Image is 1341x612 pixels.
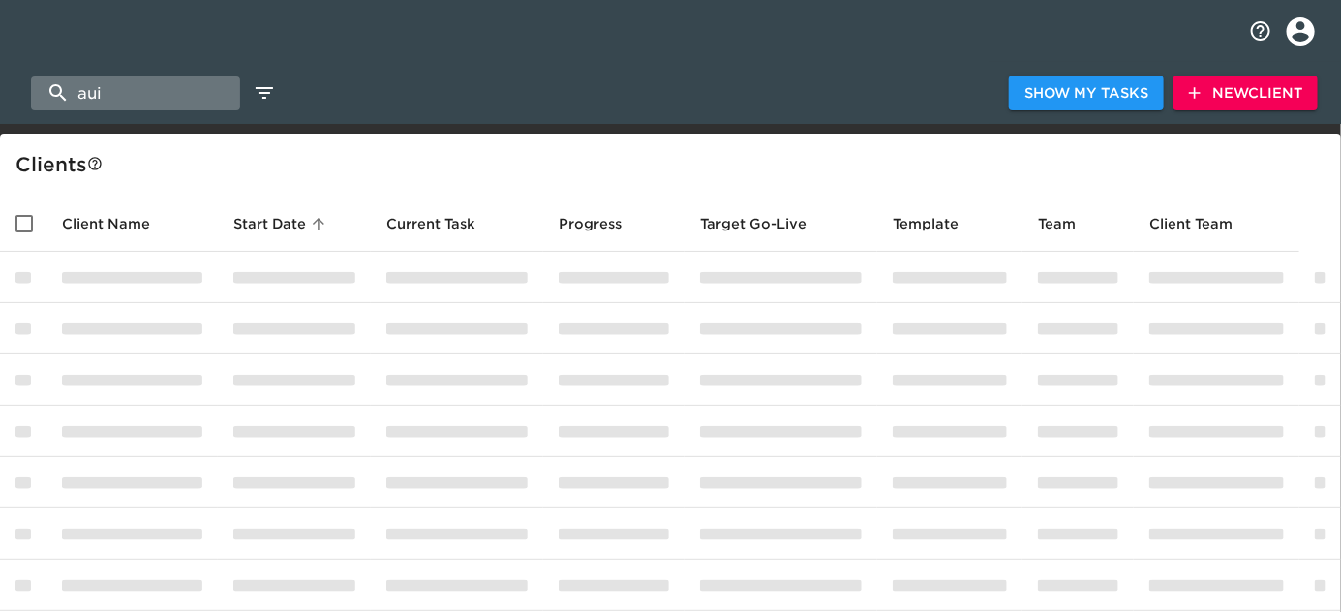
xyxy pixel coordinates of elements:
[1189,81,1302,106] span: New Client
[1272,3,1329,60] button: profile
[87,156,103,171] svg: This is a list of all of your clients and clients shared with you
[1237,8,1284,54] button: notifications
[31,76,240,110] input: search
[700,212,807,235] span: Calculated based on the start date and the duration of all Tasks contained in this Hub.
[1173,76,1318,111] button: NewClient
[893,212,984,235] span: Template
[62,212,175,235] span: Client Name
[386,212,501,235] span: Current Task
[15,149,1333,180] div: Client s
[700,212,832,235] span: Target Go-Live
[1038,212,1101,235] span: Team
[1009,76,1164,111] button: Show My Tasks
[1149,212,1258,235] span: Client Team
[386,212,475,235] span: This is the next Task in this Hub that should be completed
[248,76,281,109] button: edit
[1024,81,1148,106] span: Show My Tasks
[559,212,647,235] span: Progress
[233,212,331,235] span: Start Date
